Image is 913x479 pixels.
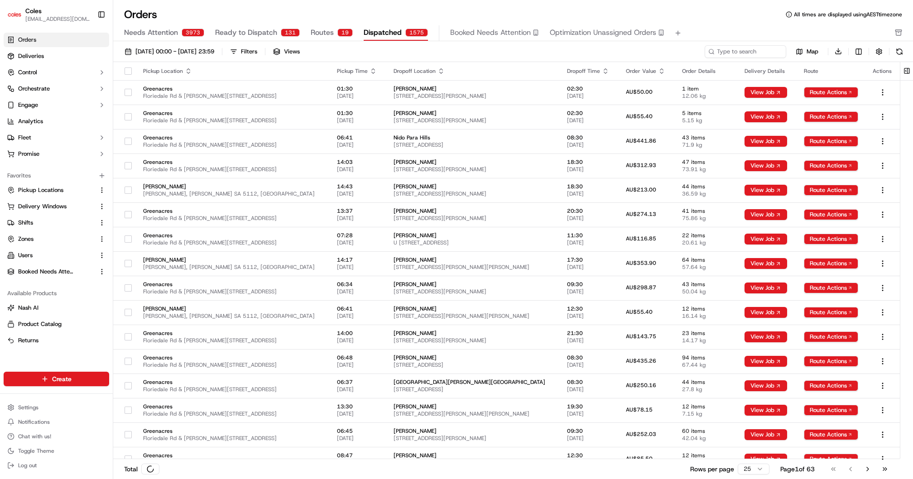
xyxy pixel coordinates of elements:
a: Shifts [7,219,95,227]
span: AU$250.16 [626,382,656,389]
span: [PERSON_NAME] [394,281,552,288]
a: View Job [745,431,787,438]
a: Pickup Locations [7,186,95,194]
button: Route Actions [804,429,858,440]
button: Returns [4,333,109,348]
span: Floriedale Rd & [PERSON_NAME][STREET_ADDRESS] [143,361,322,369]
div: Actions [873,67,893,75]
span: API Documentation [86,131,145,140]
button: View Job [745,209,787,220]
a: Zones [7,235,95,243]
a: View Job [745,284,787,292]
a: Orders [4,33,109,47]
span: [DATE] [567,166,611,173]
span: Greenacres [143,158,322,166]
button: Route Actions [804,380,858,391]
div: Dropoff Time [567,67,611,75]
span: Greenacres [143,354,322,361]
span: AU$116.85 [626,235,656,242]
span: Floriedale Rd & [PERSON_NAME][STREET_ADDRESS] [143,337,322,344]
button: Route Actions [804,111,858,122]
span: [DATE] [567,312,611,320]
span: Log out [18,462,37,469]
div: Order Details [682,67,730,75]
span: [DATE] [567,215,611,222]
span: 20:30 [567,207,611,215]
button: Start new chat [154,89,165,100]
button: Route Actions [804,307,858,318]
span: [DATE] [337,166,379,173]
span: Chat with us! [18,433,51,440]
button: View Job [745,87,787,98]
span: Floriedale Rd & [PERSON_NAME][STREET_ADDRESS] [143,386,322,393]
span: [DATE] 00:00 - [DATE] 23:59 [135,48,214,56]
button: View Job [745,111,787,122]
span: [PERSON_NAME] [394,207,552,215]
span: Greenacres [143,207,322,215]
span: AU$50.00 [626,88,653,96]
button: View Job [745,185,787,196]
a: View Job [745,113,787,120]
span: [STREET_ADDRESS] [394,141,552,148]
span: [DATE] [567,386,611,393]
button: Nash AI [4,301,109,315]
span: 41 items [682,207,730,215]
span: AU$435.26 [626,357,656,364]
button: Booked Needs Attention [4,264,109,279]
span: [STREET_ADDRESS][PERSON_NAME] [394,288,552,295]
span: 02:30 [567,110,611,117]
span: 02:30 [567,85,611,92]
span: 94 items [682,354,730,361]
span: Promise [18,150,39,158]
span: 21:30 [567,330,611,337]
span: [DATE] [337,312,379,320]
button: View Job [745,283,787,293]
a: View Job [745,358,787,365]
button: View Job [745,258,787,269]
span: 22 items [682,232,730,239]
a: Deliveries [4,49,109,63]
button: Route Actions [804,185,858,196]
div: Pickup Location [143,67,322,75]
button: Route Actions [804,331,858,342]
a: View Job [745,187,787,194]
div: Order Value [626,67,668,75]
span: [STREET_ADDRESS] [394,386,552,393]
button: Users [4,248,109,263]
span: [DATE] [337,386,379,393]
span: 44 items [682,378,730,386]
span: [DATE] [337,92,379,100]
button: Notifications [4,416,109,428]
span: [DATE] [337,263,379,271]
img: 1736555255976-a54dd68f-1ca7-489b-9aae-adbdc363a1c4 [9,86,25,103]
button: Delivery Windows [4,199,109,214]
button: Refresh [893,45,906,58]
span: Booked Needs Attention [18,268,75,276]
a: Analytics [4,114,109,129]
button: Route Actions [804,405,858,416]
a: View Job [745,455,787,463]
button: Fleet [4,130,109,145]
a: 💻API Documentation [73,128,149,144]
span: 75.86 kg [682,215,730,222]
span: [DATE] [567,190,611,197]
span: 12 items [682,305,730,312]
span: Greenacres [143,232,322,239]
a: Powered byPylon [64,153,110,160]
button: Route Actions [804,454,858,465]
span: 73.91 kg [682,166,730,173]
span: Dispatched [364,27,402,38]
a: View Job [745,382,787,389]
button: Map [790,46,824,57]
span: [STREET_ADDRESS] [394,361,552,369]
span: Knowledge Base [18,131,69,140]
span: 18:30 [567,183,611,190]
button: View Job [745,405,787,416]
a: Nash AI [7,304,106,312]
span: Booked Needs Attention [450,27,531,38]
span: Orders [18,36,36,44]
span: Coles [25,6,42,15]
button: View Job [745,136,787,147]
span: 01:30 [337,85,379,92]
span: Floriedale Rd & [PERSON_NAME][STREET_ADDRESS] [143,141,322,148]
